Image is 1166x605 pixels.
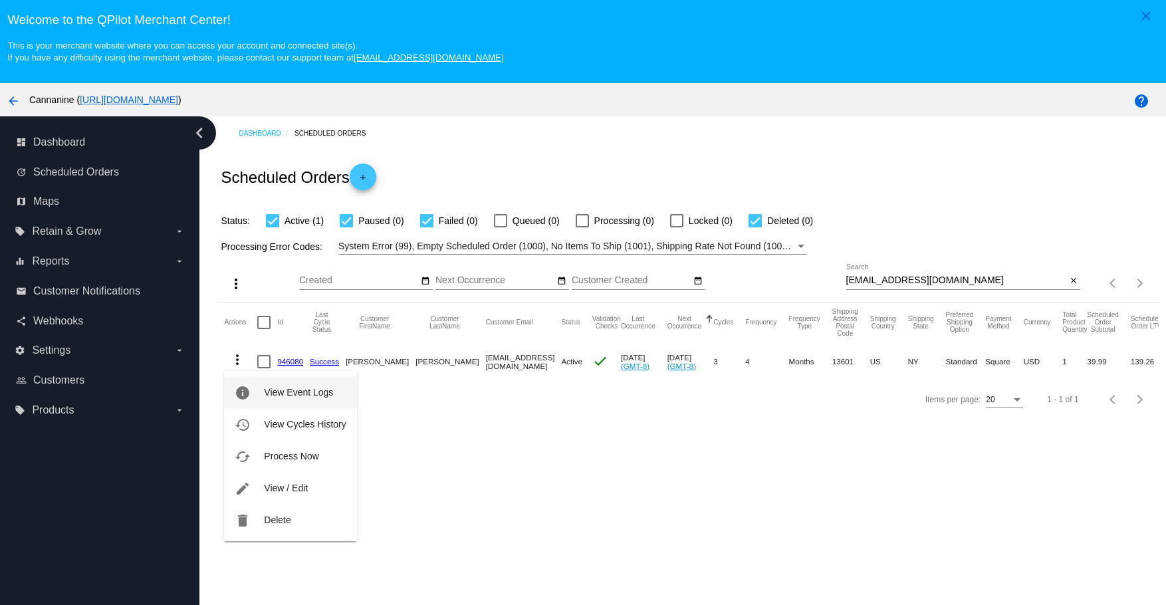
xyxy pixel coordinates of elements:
[264,387,333,398] span: View Event Logs
[264,451,318,461] span: Process Now
[235,481,251,497] mat-icon: edit
[235,385,251,401] mat-icon: info
[235,513,251,529] mat-icon: delete
[264,483,308,493] span: View / Edit
[264,515,291,525] span: Delete
[235,449,251,465] mat-icon: cached
[235,417,251,433] mat-icon: history
[264,419,346,429] span: View Cycles History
